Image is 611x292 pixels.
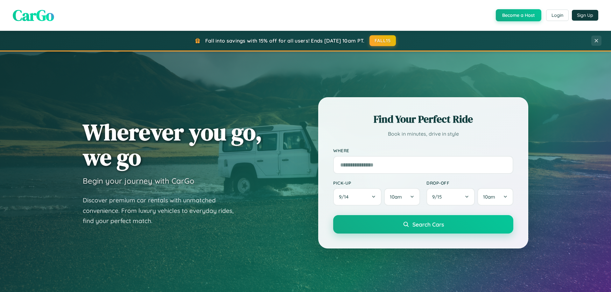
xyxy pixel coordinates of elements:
[432,194,445,200] span: 9 / 15
[390,194,402,200] span: 10am
[333,188,382,206] button: 9/14
[339,194,352,200] span: 9 / 14
[426,188,475,206] button: 9/15
[333,180,420,186] label: Pick-up
[333,112,513,126] h2: Find Your Perfect Ride
[483,194,495,200] span: 10am
[426,180,513,186] label: Drop-off
[384,188,420,206] button: 10am
[333,148,513,153] label: Where
[205,37,365,44] span: Fall into savings with 15% off for all users! Ends [DATE] 10am PT.
[477,188,513,206] button: 10am
[13,5,54,26] span: CarGo
[333,215,513,234] button: Search Cars
[333,129,513,139] p: Book in minutes, drive in style
[546,10,569,21] button: Login
[496,9,541,21] button: Become a Host
[83,195,242,226] p: Discover premium car rentals with unmatched convenience. From luxury vehicles to everyday rides, ...
[572,10,598,21] button: Sign Up
[83,119,262,170] h1: Wherever you go, we go
[369,35,396,46] button: FALL15
[412,221,444,228] span: Search Cars
[83,176,194,186] h3: Begin your journey with CarGo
